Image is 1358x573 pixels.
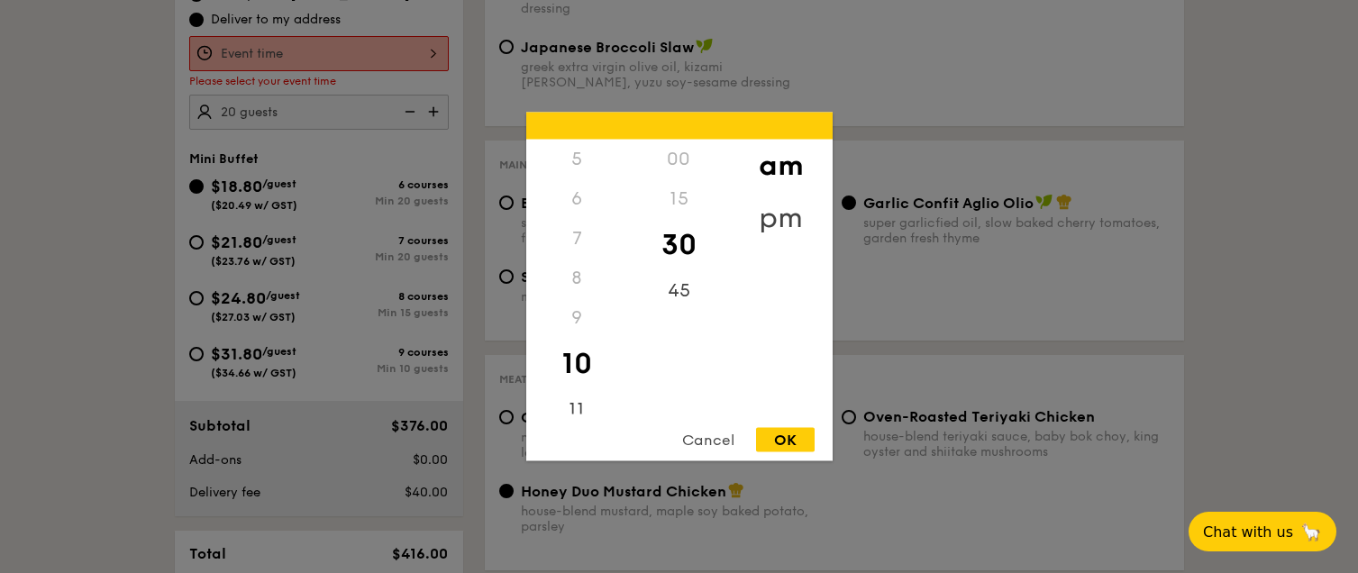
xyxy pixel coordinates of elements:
div: Cancel [664,428,752,452]
div: 6 [526,179,628,219]
button: Chat with us🦙 [1189,512,1336,551]
div: 10 [526,338,628,390]
div: 45 [628,271,730,311]
div: 7 [526,219,628,259]
span: Chat with us [1203,523,1293,541]
div: 30 [628,219,730,271]
div: pm [730,192,832,244]
div: 00 [628,140,730,179]
div: 15 [628,179,730,219]
div: 9 [526,298,628,338]
span: 🦙 [1300,522,1322,542]
div: 8 [526,259,628,298]
div: 5 [526,140,628,179]
div: 11 [526,390,628,430]
div: OK [756,428,815,452]
div: am [730,140,832,192]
